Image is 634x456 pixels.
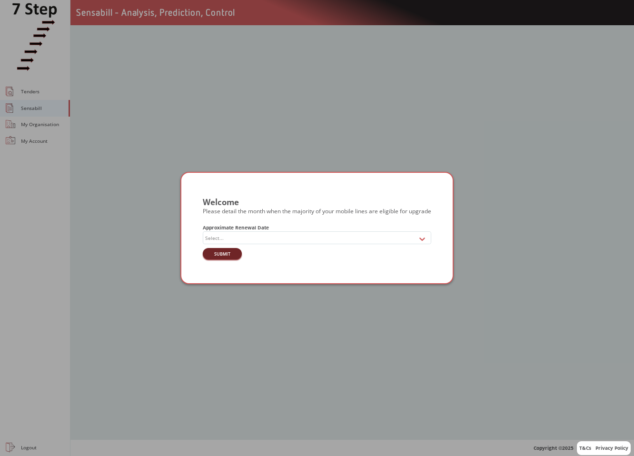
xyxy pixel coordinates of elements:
[203,198,431,207] div: Welcome
[203,225,431,230] h4: Approximate Renewal Date
[205,235,224,241] div: Select...
[203,207,431,216] div: Please detail the month when the majority of your mobile lines are eligible for upgrade
[595,445,628,451] a: Privacy Policy
[203,248,242,259] button: SUBMIT
[579,445,591,451] a: T&Cs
